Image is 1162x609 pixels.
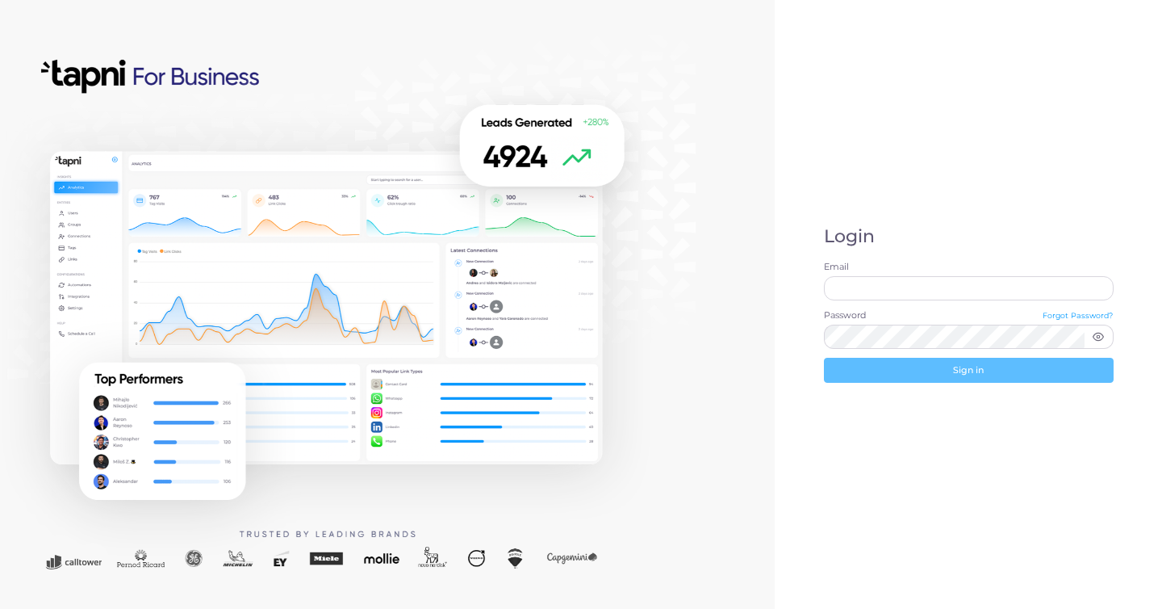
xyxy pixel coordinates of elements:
[824,358,1114,382] button: Sign in
[824,309,867,322] label: Password
[824,226,1114,247] h1: Login
[824,261,1114,274] label: Email
[1043,311,1114,320] small: Forgot Password?
[1043,309,1114,325] a: Forgot Password?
